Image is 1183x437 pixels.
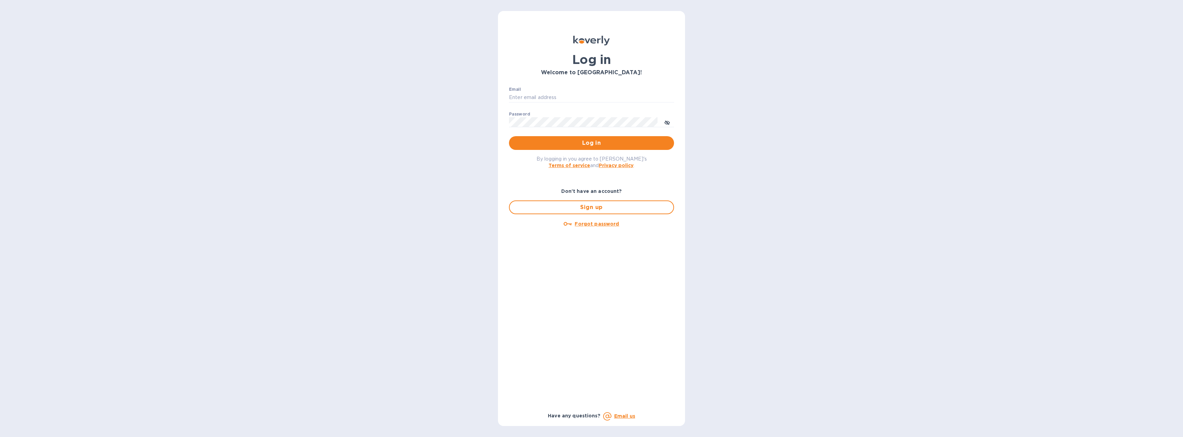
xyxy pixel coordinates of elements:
span: Sign up [515,203,668,211]
a: Email us [614,413,635,419]
img: Koverly [573,36,610,45]
b: Don't have an account? [561,188,622,194]
label: Email [509,87,521,91]
button: Log in [509,136,674,150]
a: Privacy policy [599,163,633,168]
input: Enter email address [509,92,674,103]
a: Terms of service [549,163,590,168]
b: Have any questions? [548,413,600,418]
label: Password [509,112,530,116]
u: Forgot password [575,221,619,227]
h1: Log in [509,52,674,67]
h3: Welcome to [GEOGRAPHIC_DATA]! [509,69,674,76]
span: By logging in you agree to [PERSON_NAME]'s and . [536,156,647,168]
button: toggle password visibility [660,115,674,129]
span: Log in [514,139,669,147]
button: Sign up [509,200,674,214]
